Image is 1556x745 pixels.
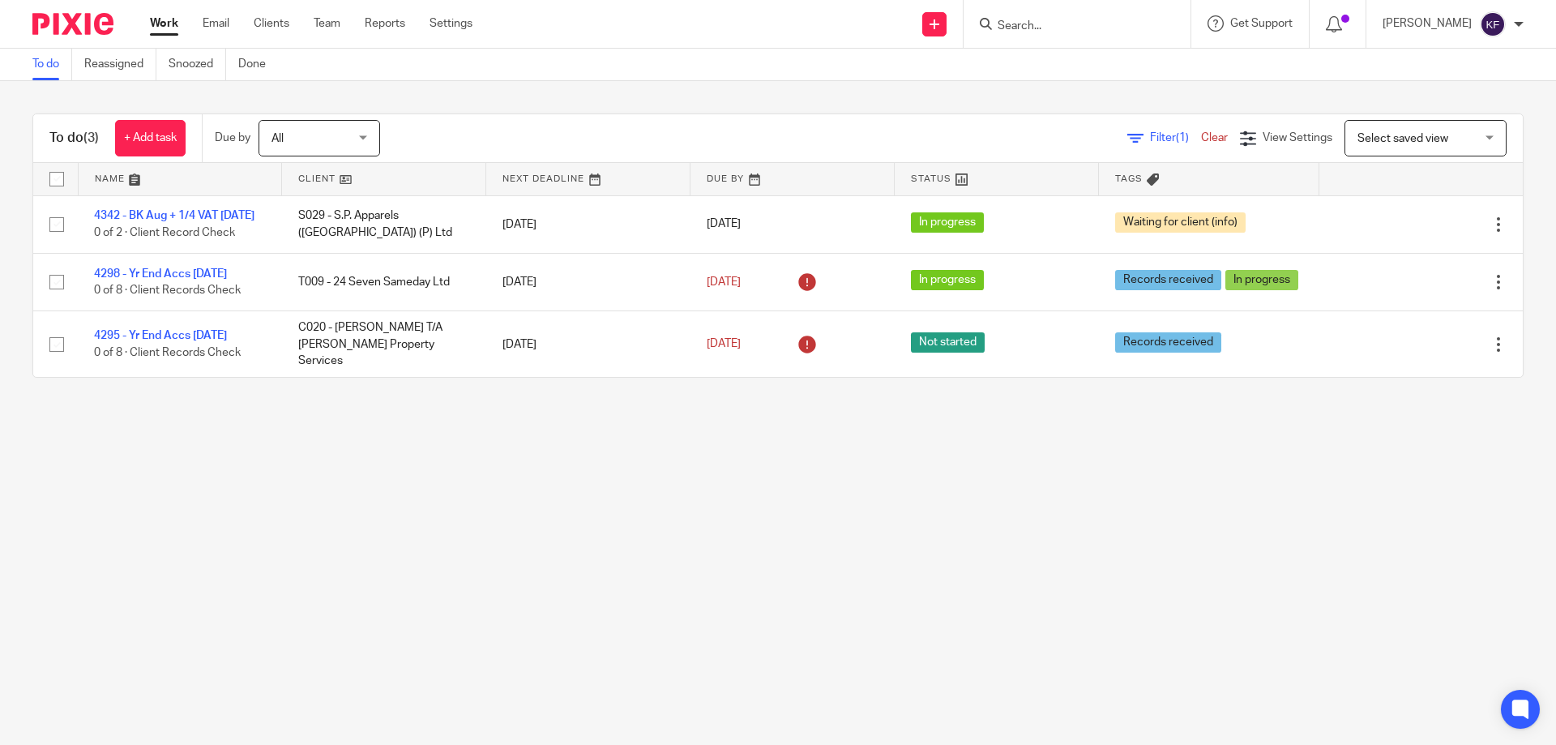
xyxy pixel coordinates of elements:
[254,15,289,32] a: Clients
[94,227,235,238] span: 0 of 2 · Client Record Check
[203,15,229,32] a: Email
[1176,132,1189,143] span: (1)
[238,49,278,80] a: Done
[430,15,472,32] a: Settings
[996,19,1142,34] input: Search
[314,15,340,32] a: Team
[486,311,690,377] td: [DATE]
[707,276,741,288] span: [DATE]
[911,212,984,233] span: In progress
[1201,132,1228,143] a: Clear
[365,15,405,32] a: Reports
[115,120,186,156] a: + Add task
[215,130,250,146] p: Due by
[32,49,72,80] a: To do
[94,268,227,280] a: 4298 - Yr End Accs [DATE]
[282,311,486,377] td: C020 - [PERSON_NAME] T/A [PERSON_NAME] Property Services
[169,49,226,80] a: Snoozed
[486,253,690,310] td: [DATE]
[282,253,486,310] td: T009 - 24 Seven Sameday Ltd
[1225,270,1298,290] span: In progress
[1150,132,1201,143] span: Filter
[1383,15,1472,32] p: [PERSON_NAME]
[94,285,241,296] span: 0 of 8 · Client Records Check
[32,13,113,35] img: Pixie
[1115,174,1143,183] span: Tags
[707,339,741,350] span: [DATE]
[1115,212,1246,233] span: Waiting for client (info)
[271,133,284,144] span: All
[94,210,254,221] a: 4342 - BK Aug + 1/4 VAT [DATE]
[1480,11,1506,37] img: svg%3E
[707,219,741,230] span: [DATE]
[1115,332,1221,353] span: Records received
[94,330,227,341] a: 4295 - Yr End Accs [DATE]
[1263,132,1332,143] span: View Settings
[911,270,984,290] span: In progress
[282,195,486,253] td: S029 - S.P. Apparels ([GEOGRAPHIC_DATA]) (P) Ltd
[1115,270,1221,290] span: Records received
[94,347,241,358] span: 0 of 8 · Client Records Check
[1230,18,1293,29] span: Get Support
[49,130,99,147] h1: To do
[83,131,99,144] span: (3)
[1357,133,1448,144] span: Select saved view
[911,332,985,353] span: Not started
[84,49,156,80] a: Reassigned
[150,15,178,32] a: Work
[486,195,690,253] td: [DATE]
